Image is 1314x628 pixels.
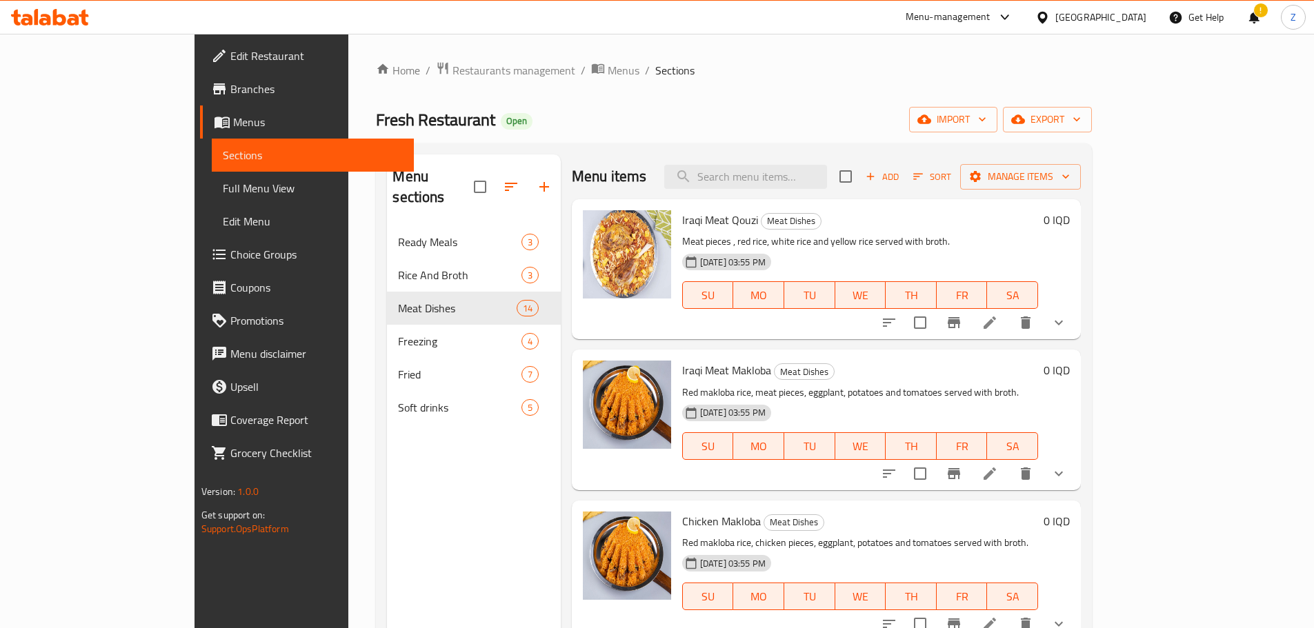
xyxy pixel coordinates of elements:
[873,457,906,490] button: sort-choices
[230,279,403,296] span: Coupons
[682,432,734,460] button: SU
[1042,306,1075,339] button: show more
[387,220,560,429] nav: Menu sections
[841,436,881,456] span: WE
[230,246,403,263] span: Choice Groups
[688,587,728,607] span: SU
[775,364,834,380] span: Meat Dishes
[387,358,560,391] div: Fried7
[682,360,771,381] span: Iraqi Meat Makloba
[774,363,835,380] div: Meat Dishes
[1044,511,1070,531] h6: 0 IQD
[891,587,931,607] span: TH
[398,300,516,316] span: Meat Dishes
[937,583,988,610] button: FR
[971,168,1070,185] span: Manage items
[987,432,1038,460] button: SA
[910,166,955,188] button: Sort
[392,166,473,207] h2: Menu sections
[387,391,560,424] div: Soft drinks5
[695,406,771,419] span: [DATE] 03:55 PM
[1009,306,1042,339] button: delete
[886,583,937,610] button: TH
[200,436,414,469] a: Grocery Checklist
[1051,465,1067,482] svg: Show Choices
[398,366,521,383] div: Fried
[873,306,906,339] button: sort-choices
[937,432,988,460] button: FR
[695,256,771,269] span: [DATE] 03:55 PM
[528,170,561,203] button: Add section
[682,210,758,230] span: Iraqi Meat Qouzi
[200,271,414,304] a: Coupons
[987,281,1038,309] button: SA
[688,436,728,456] span: SU
[904,166,960,188] span: Sort items
[608,62,639,79] span: Menus
[682,534,1038,551] p: Red makloba rice, chicken pieces, eggplant, potatoes and tomatoes served with broth.
[387,325,560,358] div: Freezing4
[522,368,538,381] span: 7
[695,557,771,570] span: [DATE] 03:55 PM
[522,335,538,348] span: 4
[200,403,414,436] a: Coverage Report
[835,432,886,460] button: WE
[521,267,539,283] div: items
[733,432,784,460] button: MO
[522,269,538,282] span: 3
[583,511,671,600] img: Chicken Makloba
[942,285,982,305] span: FR
[784,583,835,610] button: TU
[841,587,881,607] span: WE
[913,169,951,185] span: Sort
[200,39,414,72] a: Edit Restaurant
[495,170,528,203] span: Sort sections
[761,213,822,230] div: Meat Dishes
[790,285,830,305] span: TU
[841,285,881,305] span: WE
[522,401,538,414] span: 5
[960,164,1081,190] button: Manage items
[230,48,403,64] span: Edit Restaurant
[942,587,982,607] span: FR
[387,225,560,259] div: Ready Meals3
[682,583,734,610] button: SU
[682,511,761,531] span: Chicken Makloba
[1003,107,1092,132] button: export
[982,314,998,331] a: Edit menu item
[906,308,935,337] span: Select to update
[230,345,403,362] span: Menu disclaimer
[790,436,830,456] span: TU
[1044,361,1070,380] h6: 0 IQD
[200,105,414,139] a: Menus
[987,583,1038,610] button: SA
[891,436,931,456] span: TH
[230,312,403,329] span: Promotions
[739,436,779,456] span: MO
[223,180,403,196] span: Full Menu View
[200,304,414,337] a: Promotions
[993,285,1033,305] span: SA
[201,520,289,538] a: Support.OpsPlatform
[398,267,521,283] span: Rice And Broth
[682,384,1038,401] p: Red makloba rice, meat pieces, eggplant, potatoes and tomatoes served with broth.
[886,432,937,460] button: TH
[739,285,779,305] span: MO
[739,587,779,607] span: MO
[784,281,835,309] button: TU
[501,113,532,130] div: Open
[230,378,403,395] span: Upsell
[200,370,414,403] a: Upsell
[784,432,835,460] button: TU
[1055,10,1146,25] div: [GEOGRAPHIC_DATA]
[223,147,403,163] span: Sections
[436,61,575,79] a: Restaurants management
[583,361,671,449] img: Iraqi Meat Makloba
[398,333,521,350] span: Freezing
[864,169,901,185] span: Add
[230,81,403,97] span: Branches
[831,162,860,191] span: Select section
[398,399,521,416] span: Soft drinks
